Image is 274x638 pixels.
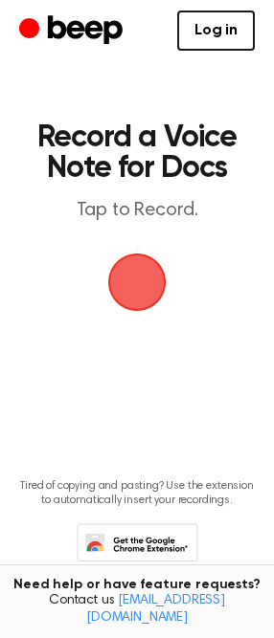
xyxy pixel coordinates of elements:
[11,593,263,627] span: Contact us
[108,253,166,311] button: Beep Logo
[15,479,259,508] p: Tired of copying and pasting? Use the extension to automatically insert your recordings.
[34,199,240,223] p: Tap to Record.
[19,12,127,50] a: Beep
[34,122,240,184] h1: Record a Voice Note for Docs
[177,11,255,51] a: Log in
[86,594,225,625] a: [EMAIL_ADDRESS][DOMAIN_NAME]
